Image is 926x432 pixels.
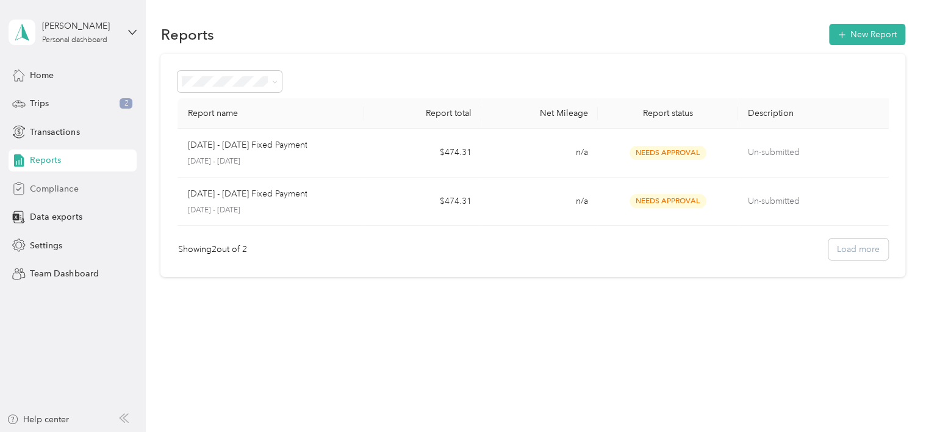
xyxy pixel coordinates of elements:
span: Team Dashboard [30,267,98,280]
p: [DATE] - [DATE] Fixed Payment [187,139,307,152]
span: Home [30,69,54,82]
th: Report total [364,98,481,129]
div: Report status [608,108,728,118]
span: Settings [30,239,62,252]
span: Needs Approval [630,194,706,208]
th: Description [738,98,893,129]
td: n/a [481,178,598,226]
td: $474.31 [364,178,481,226]
div: Personal dashboard [42,37,107,44]
button: New Report [829,24,905,45]
span: Needs Approval [630,146,706,160]
iframe: Everlance-gr Chat Button Frame [858,364,926,432]
span: Transactions [30,126,79,139]
span: Reports [30,154,61,167]
span: 2 [120,98,132,109]
span: Data exports [30,211,82,223]
th: Report name [178,98,364,129]
div: [PERSON_NAME] [42,20,118,32]
p: Un-submitted [747,195,883,208]
p: [DATE] - [DATE] [187,156,354,167]
span: Compliance [30,182,78,195]
p: [DATE] - [DATE] Fixed Payment [187,187,307,201]
button: Help center [7,413,69,426]
td: n/a [481,129,598,178]
h1: Reports [160,28,214,41]
div: Showing 2 out of 2 [178,243,246,256]
th: Net Mileage [481,98,598,129]
p: Un-submitted [747,146,883,159]
p: [DATE] - [DATE] [187,205,354,216]
td: $474.31 [364,129,481,178]
span: Trips [30,97,49,110]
